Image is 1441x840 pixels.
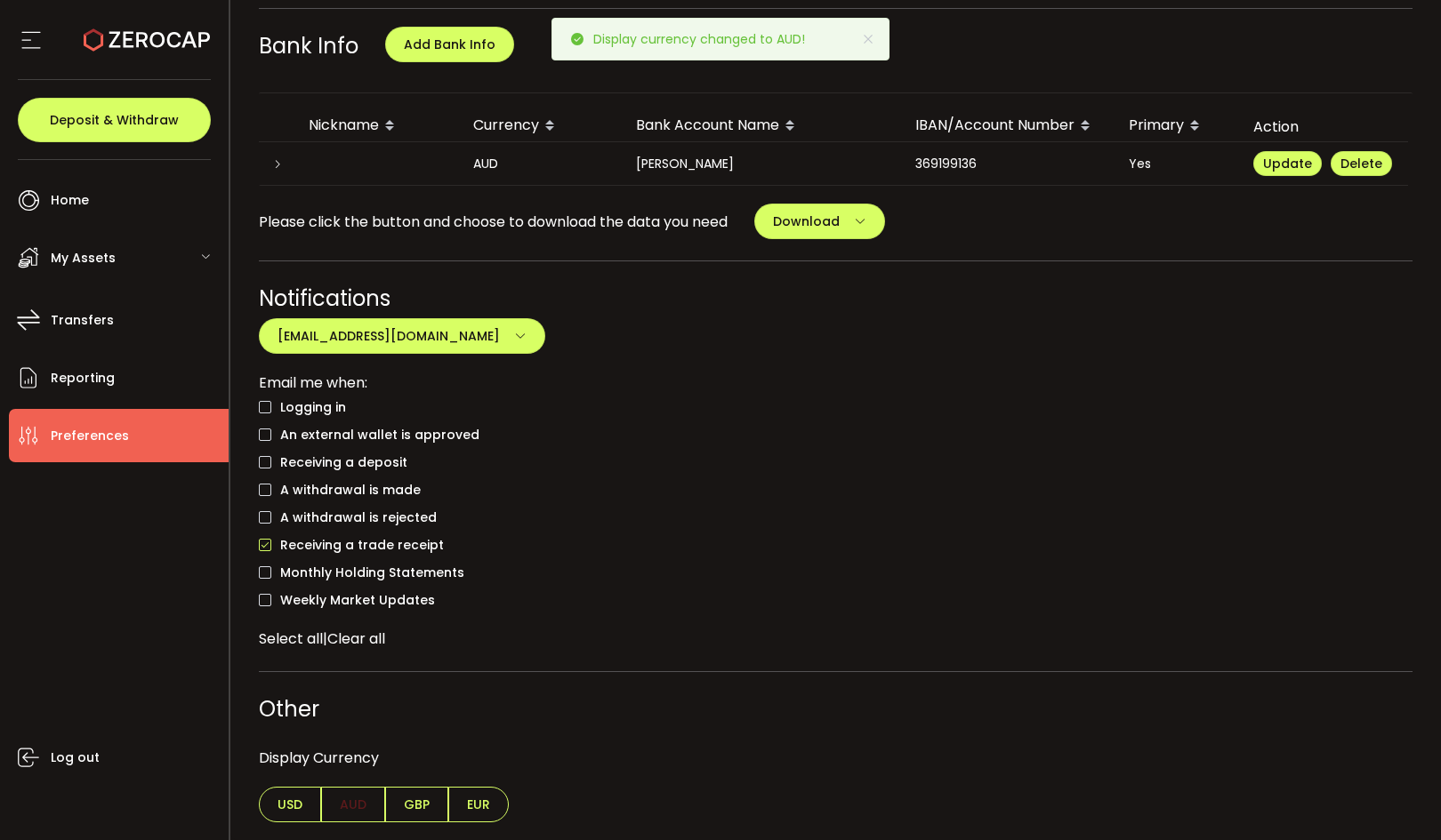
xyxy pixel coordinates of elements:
[1115,154,1239,174] div: Yes
[51,365,115,391] span: Reporting
[51,245,116,271] span: My Assets
[259,318,545,354] button: [EMAIL_ADDRESS][DOMAIN_NAME]
[459,111,622,141] div: Currency
[271,537,444,554] span: Receiving a trade receipt
[1352,755,1441,840] iframe: Chat Widget
[1340,155,1382,172] span: Delete
[259,729,1413,787] div: Display Currency
[259,394,1413,614] div: checkbox-group
[1253,151,1322,176] button: Update
[385,27,514,62] button: Add Bank Info
[321,787,385,822] span: AUD
[259,628,1413,650] div: |
[271,509,437,526] span: A withdrawal is rejected
[51,308,114,333] span: Transfers
[271,427,479,444] span: An external wallet is approved
[773,212,840,230] span: Download
[259,787,321,822] span: USD
[50,114,179,126] span: Deposit & Withdraw
[271,482,421,499] span: A withdrawal is made
[622,111,901,141] div: Bank Account Name
[1263,155,1312,172] span: Update
[259,31,358,60] span: Bank Info
[51,188,89,213] span: Home
[448,787,509,822] span: EUR
[404,36,495,53] span: Add Bank Info
[1239,116,1408,137] div: Action
[593,33,819,45] p: Display currency changed to AUD!
[259,372,1413,394] div: Email me when:
[459,154,622,174] div: AUD
[901,111,1115,141] div: IBAN/Account Number
[259,628,323,649] span: Select all
[271,564,464,581] span: Monthly Holding Statements
[271,454,407,471] span: Receiving a deposit
[271,399,346,416] span: Logging in
[1331,151,1392,176] button: Delete
[259,211,728,233] span: Please click the button and choose to download the data you need
[51,423,129,449] span: Preferences
[622,154,901,174] div: [PERSON_NAME]
[294,111,459,141] div: Nickname
[327,628,385,649] span: Clear all
[259,283,1413,314] div: Notifications
[385,787,448,822] span: GBP
[18,98,211,142] button: Deposit & Withdraw
[754,204,885,239] button: Download
[259,693,1413,724] div: Other
[271,592,435,609] span: Weekly Market Updates
[901,154,1115,174] div: 369199136
[51,745,100,771] span: Log out
[1115,111,1239,141] div: Primary
[278,327,500,345] span: [EMAIL_ADDRESS][DOMAIN_NAME]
